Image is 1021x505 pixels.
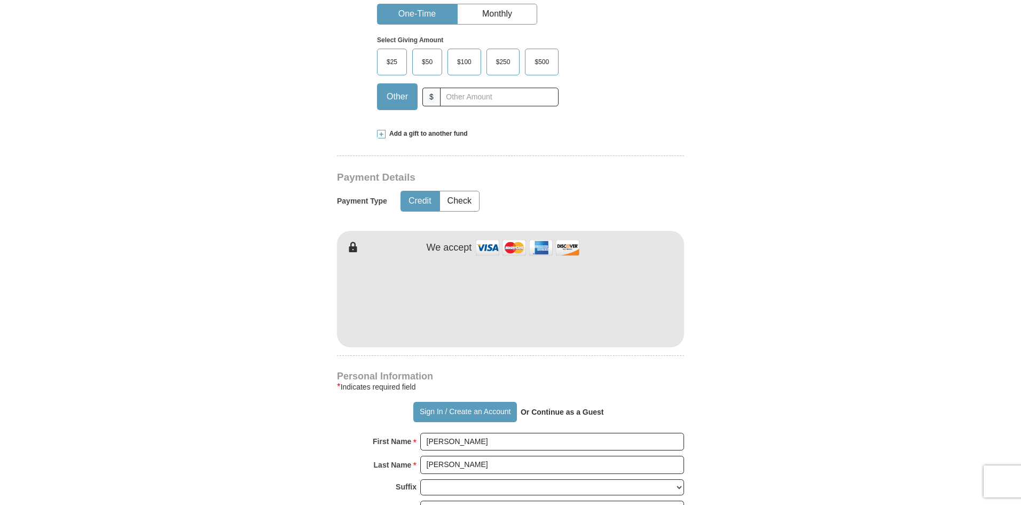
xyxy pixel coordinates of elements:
[377,36,443,44] strong: Select Giving Amount
[458,4,537,24] button: Monthly
[381,54,403,70] span: $25
[378,4,457,24] button: One-Time
[386,129,468,138] span: Add a gift to another fund
[521,408,604,416] strong: Or Continue as a Guest
[427,242,472,254] h4: We accept
[337,172,609,184] h3: Payment Details
[337,380,684,393] div: Indicates required field
[440,191,479,211] button: Check
[401,191,439,211] button: Credit
[529,54,554,70] span: $500
[474,236,581,259] img: credit cards accepted
[381,89,413,105] span: Other
[452,54,477,70] span: $100
[422,88,441,106] span: $
[396,479,417,494] strong: Suffix
[337,197,387,206] h5: Payment Type
[373,434,411,449] strong: First Name
[413,402,516,422] button: Sign In / Create an Account
[374,457,412,472] strong: Last Name
[337,372,684,380] h4: Personal Information
[417,54,438,70] span: $50
[491,54,516,70] span: $250
[440,88,559,106] input: Other Amount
